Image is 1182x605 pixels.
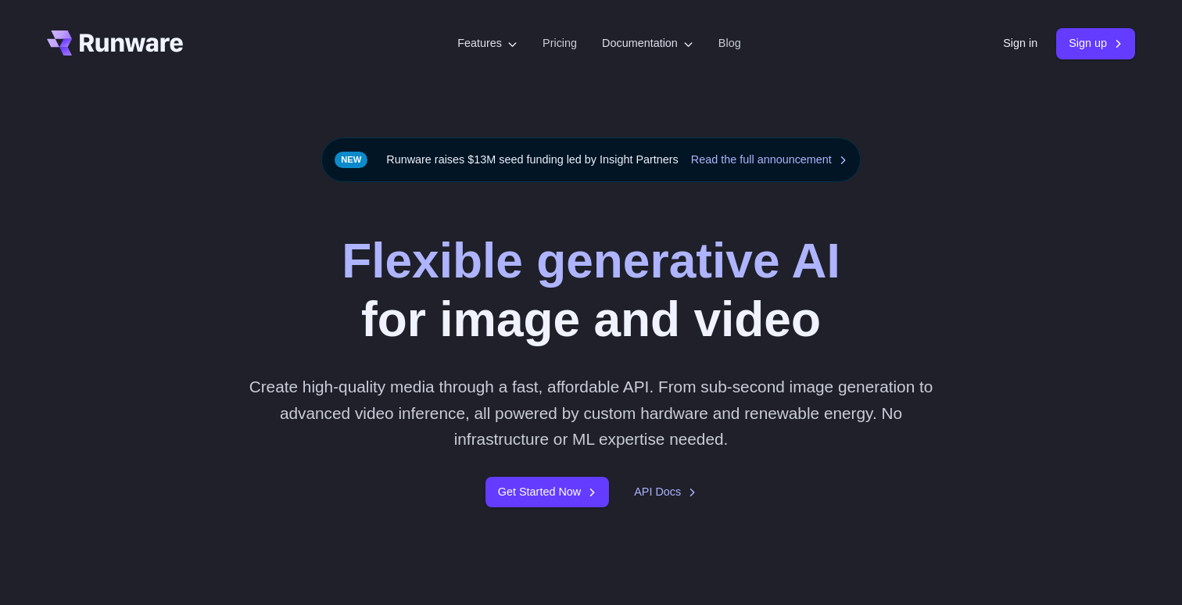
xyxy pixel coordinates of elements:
[47,30,183,55] a: Go to /
[321,138,861,182] div: Runware raises $13M seed funding led by Insight Partners
[1056,28,1135,59] a: Sign up
[602,34,693,52] label: Documentation
[1003,34,1037,52] a: Sign in
[718,34,741,52] a: Blog
[485,477,609,507] a: Get Started Now
[634,483,697,501] a: API Docs
[342,234,840,288] strong: Flexible generative AI
[342,232,840,349] h1: for image and video
[543,34,577,52] a: Pricing
[457,34,518,52] label: Features
[691,151,847,169] a: Read the full announcement
[243,374,940,452] p: Create high-quality media through a fast, affordable API. From sub-second image generation to adv...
